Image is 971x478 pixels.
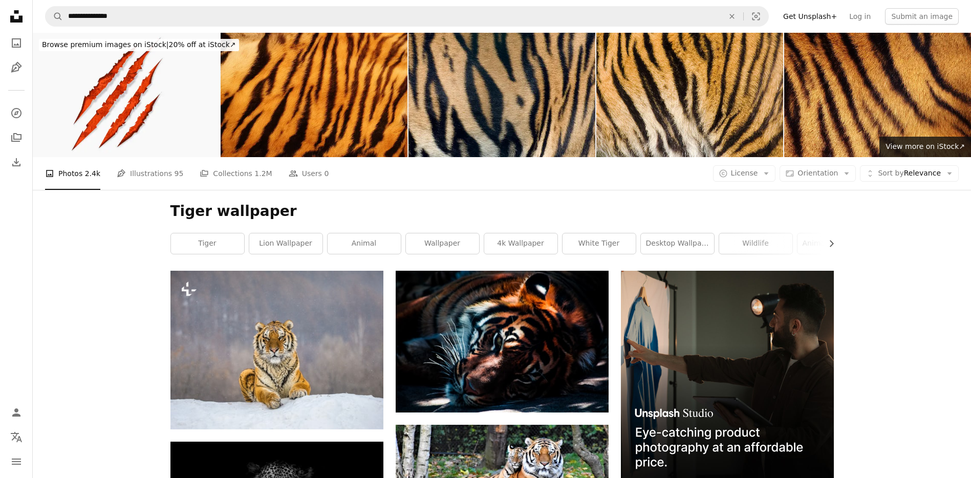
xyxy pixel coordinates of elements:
[780,165,856,182] button: Orientation
[406,233,479,254] a: wallpaper
[878,169,903,177] span: Sort by
[221,33,407,157] img: textured tiger fur
[324,168,329,179] span: 0
[6,127,27,148] a: Collections
[6,33,27,53] a: Photos
[200,157,272,190] a: Collections 1.2M
[596,33,783,157] img: Tiger stripes
[843,8,877,25] a: Log in
[6,427,27,447] button: Language
[6,103,27,123] a: Explore
[784,33,971,157] img: Tiger stripe background
[33,33,245,57] a: Browse premium images on iStock|20% off at iStock↗
[6,57,27,78] a: Illustrations
[641,233,714,254] a: desktop wallpaper
[175,168,184,179] span: 95
[117,157,183,190] a: Illustrations 95
[249,233,322,254] a: lion wallpaper
[563,233,636,254] a: white tiger
[45,6,769,27] form: Find visuals sitewide
[484,233,557,254] a: 4k wallpaper
[396,337,609,346] a: photograph of sleeping tiger
[170,202,834,221] h1: Tiger wallpaper
[731,169,758,177] span: License
[289,157,329,190] a: Users 0
[328,233,401,254] a: animal
[170,345,383,355] a: Siberian (Amur) tiger lying on a snow-covered hill. Portrait against the winter forest. China. Ha...
[46,7,63,26] button: Search Unsplash
[719,233,792,254] a: wildlife
[713,165,776,182] button: License
[777,8,843,25] a: Get Unsplash+
[408,33,595,157] img: Bengal Tiger fur close up
[170,271,383,429] img: Siberian (Amur) tiger lying on a snow-covered hill. Portrait against the winter forest. China. Ha...
[878,168,941,179] span: Relevance
[860,165,959,182] button: Sort byRelevance
[797,233,871,254] a: animal wallpaper
[33,33,220,157] img: Claw scratch, paper cutting style
[39,39,239,51] div: 20% off at iStock ↗
[721,7,743,26] button: Clear
[254,168,272,179] span: 1.2M
[797,169,838,177] span: Orientation
[886,142,965,150] span: View more on iStock ↗
[396,271,609,412] img: photograph of sleeping tiger
[6,402,27,423] a: Log in / Sign up
[744,7,768,26] button: Visual search
[171,233,244,254] a: tiger
[879,137,971,157] a: View more on iStock↗
[6,451,27,472] button: Menu
[6,152,27,172] a: Download History
[42,40,168,49] span: Browse premium images on iStock |
[822,233,834,254] button: scroll list to the right
[885,8,959,25] button: Submit an image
